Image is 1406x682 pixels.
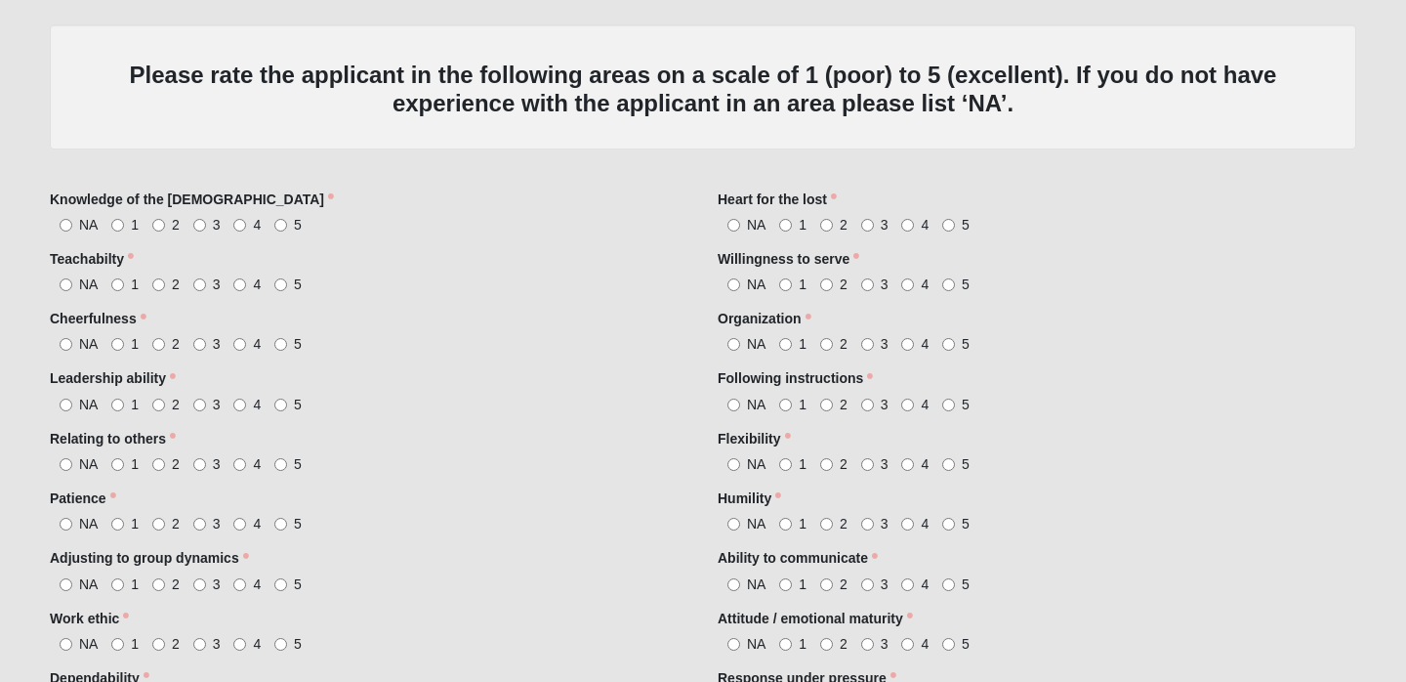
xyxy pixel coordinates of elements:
[840,277,848,292] span: 2
[861,278,874,291] input: 3
[111,518,124,531] input: 1
[213,277,221,292] span: 3
[172,277,180,292] span: 2
[921,217,929,233] span: 4
[294,336,302,352] span: 5
[50,190,334,209] label: Knowledge of the [DEMOGRAPHIC_DATA]
[747,516,765,532] span: NA
[131,576,139,592] span: 1
[50,309,146,328] label: Cheerfulness
[152,278,165,291] input: 2
[799,456,806,472] span: 1
[79,456,98,472] span: NA
[718,309,811,328] label: Organization
[60,518,72,531] input: NA
[942,399,955,411] input: 5
[942,458,955,471] input: 5
[881,516,889,532] span: 3
[747,397,765,412] span: NA
[799,277,806,292] span: 1
[294,516,302,532] span: 5
[799,636,806,652] span: 1
[274,219,287,232] input: 5
[233,219,246,232] input: 4
[294,636,302,652] span: 5
[193,518,206,531] input: 3
[779,518,792,531] input: 1
[942,278,955,291] input: 5
[901,578,914,591] input: 4
[942,578,955,591] input: 5
[861,399,874,411] input: 3
[861,578,874,591] input: 3
[921,516,929,532] span: 4
[718,489,781,508] label: Humility
[861,518,874,531] input: 3
[747,576,765,592] span: NA
[193,638,206,651] input: 3
[881,336,889,352] span: 3
[172,217,180,233] span: 2
[152,219,165,232] input: 2
[131,516,139,532] span: 1
[213,456,221,472] span: 3
[820,399,833,411] input: 2
[942,518,955,531] input: 5
[69,62,1337,118] h3: Please rate the applicant in the following areas on a scale of 1 (poor) to 5 (excellent). If you ...
[294,277,302,292] span: 5
[779,399,792,411] input: 1
[294,217,302,233] span: 5
[901,518,914,531] input: 4
[131,277,139,292] span: 1
[921,277,929,292] span: 4
[213,636,221,652] span: 3
[861,338,874,351] input: 3
[253,576,261,592] span: 4
[152,518,165,531] input: 2
[799,516,806,532] span: 1
[747,336,765,352] span: NA
[840,336,848,352] span: 2
[193,458,206,471] input: 3
[79,217,98,233] span: NA
[779,638,792,651] input: 1
[50,489,116,508] label: Patience
[901,638,914,651] input: 4
[274,278,287,291] input: 5
[233,518,246,531] input: 4
[294,456,302,472] span: 5
[921,456,929,472] span: 4
[233,399,246,411] input: 4
[213,516,221,532] span: 3
[152,399,165,411] input: 2
[779,219,792,232] input: 1
[901,399,914,411] input: 4
[962,576,970,592] span: 5
[747,277,765,292] span: NA
[253,336,261,352] span: 4
[50,548,249,568] label: Adjusting to group dynamics
[901,458,914,471] input: 4
[820,458,833,471] input: 2
[840,217,848,233] span: 2
[881,397,889,412] span: 3
[172,336,180,352] span: 2
[79,397,98,412] span: NA
[840,397,848,412] span: 2
[50,368,176,388] label: Leadership ability
[60,278,72,291] input: NA
[881,636,889,652] span: 3
[962,217,970,233] span: 5
[294,397,302,412] span: 5
[718,249,859,269] label: Willingness to serve
[727,458,740,471] input: NA
[111,278,124,291] input: 1
[274,518,287,531] input: 5
[861,219,874,232] input: 3
[253,636,261,652] span: 4
[172,516,180,532] span: 2
[820,518,833,531] input: 2
[881,456,889,472] span: 3
[253,277,261,292] span: 4
[274,638,287,651] input: 5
